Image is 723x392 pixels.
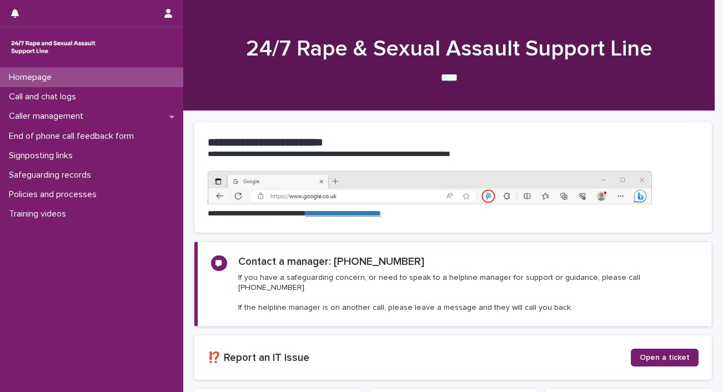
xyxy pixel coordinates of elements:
[208,351,631,364] h2: ⁉️ Report an IT issue
[238,255,424,268] h2: Contact a manager: [PHONE_NUMBER]
[4,209,75,219] p: Training videos
[4,72,61,83] p: Homepage
[4,131,143,142] p: End of phone call feedback form
[208,171,652,204] img: https%3A%2F%2Fcdn.document360.io%2F0deca9d6-0dac-4e56-9e8f-8d9979bfce0e%2FImages%2FDocumentation%...
[4,92,85,102] p: Call and chat logs
[194,36,704,62] h1: 24/7 Rape & Sexual Assault Support Line
[640,354,690,361] span: Open a ticket
[4,189,106,200] p: Policies and processes
[238,273,698,313] p: If you have a safeguarding concern, or need to speak to a helpline manager for support or guidanc...
[9,36,98,58] img: rhQMoQhaT3yELyF149Cw
[4,150,82,161] p: Signposting links
[631,349,699,366] a: Open a ticket
[4,111,92,122] p: Caller management
[4,170,100,180] p: Safeguarding records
